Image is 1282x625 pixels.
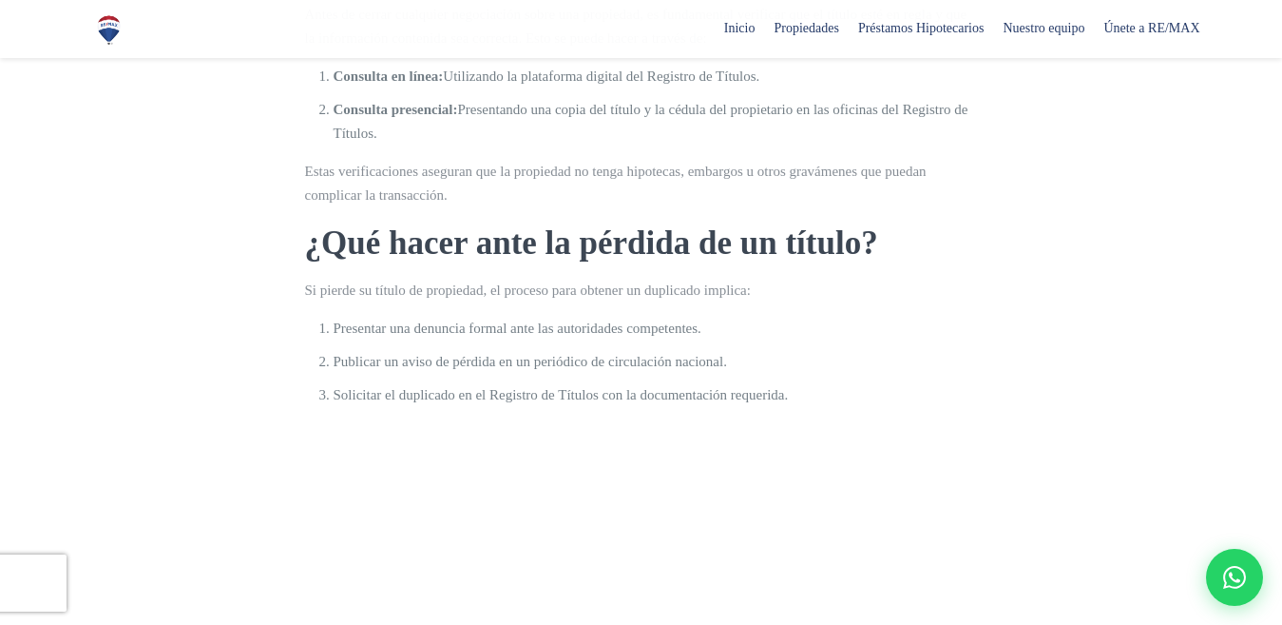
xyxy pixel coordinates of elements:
[993,14,1094,43] span: Nuestro equipo
[305,279,978,303] p: Si pierde su título de propiedad, el proceso para obtener un duplicado implica:
[334,98,978,146] li: Presentando una copia del título y la cédula del propietario en las oficinas del Registro de Títu...
[334,65,978,88] li: Utilizando la plataforma digital del Registro de Títulos.
[1094,14,1209,43] span: Únete a RE/MAX
[715,14,765,43] span: Inicio
[764,14,848,43] span: Propiedades
[334,383,978,407] li: Solicitar el duplicado en el Registro de Títulos con la documentación requerida.
[334,102,458,117] strong: Consulta presencial:
[334,350,978,374] li: Publicar un aviso de pérdida en un periódico de circulación nacional.
[92,13,125,47] img: Logo de REMAX
[849,14,994,43] span: Préstamos Hipotecarios
[334,317,978,341] li: Presentar una denuncia formal ante las autoridades competentes.
[305,160,978,207] p: Estas verificaciones aseguran que la propiedad no tenga hipotecas, embargos u otros gravámenes qu...
[334,68,444,84] strong: Consulta en línea:
[305,225,878,262] strong: ¿Qué hacer ante la pérdida de un título?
